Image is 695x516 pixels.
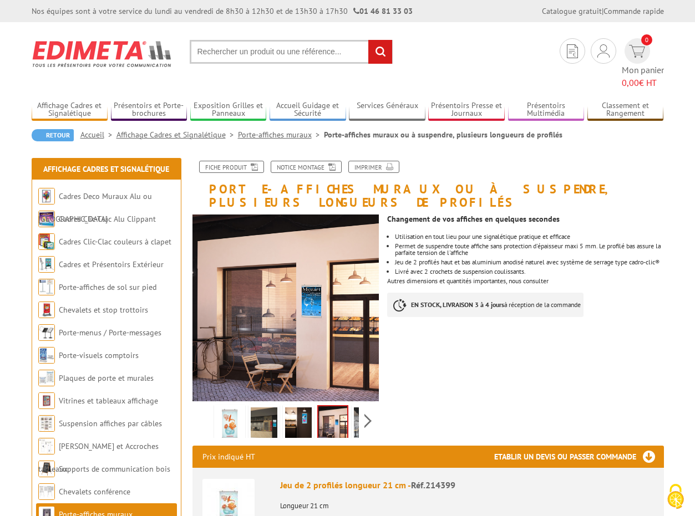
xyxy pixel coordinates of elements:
[38,302,55,318] img: Chevalets et stop trottoirs
[59,350,139,360] a: Porte-visuels comptoirs
[656,478,695,516] button: Cookies (fenêtre modale)
[251,407,277,442] img: porte_affiches_muraux_suspendre_214399.jpg
[32,6,413,17] div: Nos équipes sont à votre service du lundi au vendredi de 8h30 à 12h30 et de 13h30 à 17h30
[622,76,664,89] span: € HT
[38,233,55,250] img: Cadres Clic-Clac couleurs à clapet
[285,407,312,442] img: porte_affiches_muraux_suspendre_214399_1.jpg
[542,6,602,16] a: Catalogue gratuit
[32,129,74,141] a: Retour
[59,328,161,338] a: Porte-menus / Porte-messages
[202,446,255,468] p: Prix indiqué HT
[238,130,324,140] a: Porte-affiches muraux
[587,101,664,119] a: Classement et Rangement
[184,161,672,209] h1: Porte-affiches muraux ou à suspendre, plusieurs longueurs de profilés
[411,300,504,309] strong: EN STOCK, LIVRAISON 3 à 4 jours
[622,64,664,89] span: Mon panier
[59,214,156,224] a: Cadres Clic-Clac Alu Clippant
[395,233,663,240] li: Utilisation en tout lieu pour une signalétique pratique et efficace
[395,243,663,256] li: Permet de suspendre toute affiche sans protection d'épaisseur maxi 5 mm. Le profilé bas assure la...
[38,256,55,273] img: Cadres et Présentoirs Extérieur
[271,161,342,173] a: Notice Montage
[38,191,152,224] a: Cadres Deco Muraux Alu ou [GEOGRAPHIC_DATA]
[38,415,55,432] img: Suspension affiches par câbles
[38,370,55,386] img: Plaques de porte et murales
[199,161,264,173] a: Fiche produit
[387,214,560,224] strong: Changement de vos affiches en quelques secondes
[38,438,55,454] img: Cimaises et Accroches tableaux
[349,101,425,119] a: Services Généraux
[111,101,187,119] a: Présentoirs et Porte-brochures
[567,44,578,58] img: devis rapide
[280,479,654,492] div: Jeu de 2 profilés longueur 21 cm -
[353,6,413,16] strong: 01 46 81 33 03
[395,268,663,275] p: Livré avec 2 crochets de suspension coulissants.
[354,407,381,442] img: porte_affiches_muraux_suspendre_214399_3.jpg
[32,33,173,74] img: Edimeta
[387,293,584,317] p: à réception de la commande
[411,479,455,491] span: Réf.214399
[43,164,169,174] a: Affichage Cadres et Signalétique
[59,282,156,292] a: Porte-affiches de sol sur pied
[59,396,158,406] a: Vitrines et tableaux affichage
[59,487,130,497] a: Chevalets conférence
[38,392,55,409] img: Vitrines et tableaux affichage
[59,259,164,269] a: Cadres et Présentoirs Extérieur
[662,483,689,510] img: Cookies (fenêtre modale)
[59,237,171,247] a: Cadres Clic-Clac couleurs à clapet
[38,279,55,295] img: Porte-affiches de sol sur pied
[629,45,645,58] img: devis rapide
[641,34,652,45] span: 0
[80,130,116,140] a: Accueil
[38,324,55,341] img: Porte-menus / Porte-messages
[387,209,672,328] div: Autres dimensions et quantités importantes, nous consulter
[38,441,159,474] a: [PERSON_NAME] et Accroches tableaux
[59,464,170,474] a: Supports de communication bois
[59,305,148,315] a: Chevalets et stop trottoirs
[32,101,108,119] a: Affichage Cadres et Signalétique
[59,418,162,428] a: Suspension affiches par câbles
[280,494,654,510] p: Longueur 21 cm
[363,412,373,430] span: Next
[190,40,393,64] input: Rechercher un produit ou une référence...
[38,188,55,205] img: Cadres Deco Muraux Alu ou Bois
[216,407,243,442] img: porte_affiches_214399.jpg
[395,259,663,265] li: Jeu de 2 profilés haut et bas aluminium anodisé naturel avec système de serrage type cadro-clic®
[59,373,154,383] a: Plaques de porte et murales
[494,446,664,468] h3: Etablir un devis ou passer commande
[428,101,505,119] a: Présentoirs Presse et Journaux
[116,130,238,140] a: Affichage Cadres et Signalétique
[38,347,55,364] img: Porte-visuels comptoirs
[190,101,267,119] a: Exposition Grilles et Panneaux
[508,101,585,119] a: Présentoirs Multimédia
[192,214,379,401] img: porte_affiches_muraux_suspendre_214399_2.jpg
[324,129,562,140] li: Porte-affiches muraux ou à suspendre, plusieurs longueurs de profilés
[270,101,346,119] a: Accueil Guidage et Sécurité
[368,40,392,64] input: rechercher
[622,77,639,88] span: 0,00
[38,483,55,500] img: Chevalets conférence
[622,38,664,89] a: devis rapide 0 Mon panier 0,00€ HT
[597,44,610,58] img: devis rapide
[318,406,347,441] img: porte_affiches_muraux_suspendre_214399_2.jpg
[542,6,664,17] div: |
[348,161,399,173] a: Imprimer
[603,6,664,16] a: Commande rapide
